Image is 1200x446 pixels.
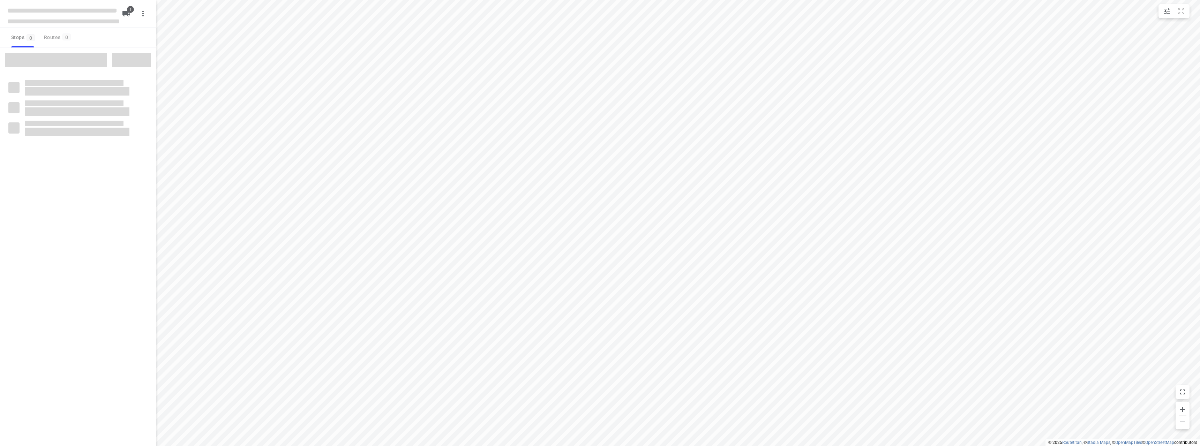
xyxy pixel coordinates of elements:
[1160,4,1174,18] button: Map settings
[1145,440,1174,445] a: OpenStreetMap
[1062,440,1082,445] a: Routetitan
[1115,440,1142,445] a: OpenMapTiles
[1158,4,1190,18] div: small contained button group
[1048,440,1197,445] li: © 2025 , © , © © contributors
[1087,440,1110,445] a: Stadia Maps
